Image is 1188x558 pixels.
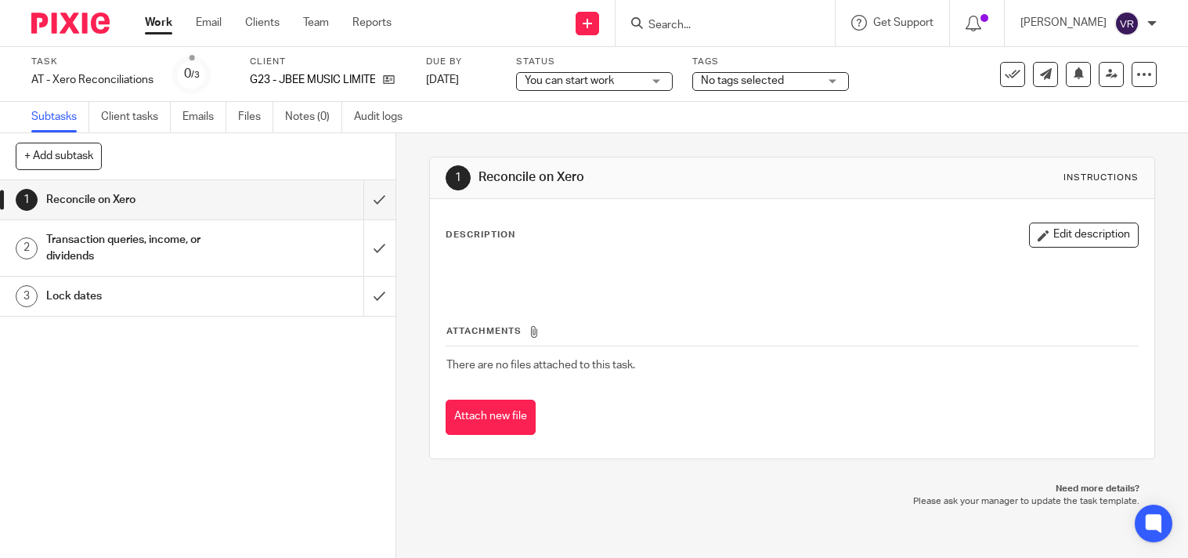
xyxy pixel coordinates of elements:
[46,284,247,308] h1: Lock dates
[446,165,471,190] div: 1
[285,102,342,132] a: Notes (0)
[245,15,280,31] a: Clients
[250,72,375,88] p: G23 - JBEE MUSIC LIMITED
[445,495,1139,508] p: Please ask your manager to update the task template.
[446,400,536,435] button: Attach new file
[478,169,825,186] h1: Reconcile on Xero
[354,102,414,132] a: Audit logs
[46,188,247,212] h1: Reconcile on Xero
[184,65,200,83] div: 0
[182,102,226,132] a: Emails
[446,229,515,241] p: Description
[196,15,222,31] a: Email
[426,56,497,68] label: Due by
[1114,11,1139,36] img: svg%3E
[31,102,89,132] a: Subtasks
[873,17,933,28] span: Get Support
[16,237,38,259] div: 2
[238,102,273,132] a: Files
[352,15,392,31] a: Reports
[525,75,614,86] span: You can start work
[1020,15,1107,31] p: [PERSON_NAME]
[31,13,110,34] img: Pixie
[145,15,172,31] a: Work
[446,360,635,371] span: There are no files attached to this task.
[692,56,849,68] label: Tags
[31,72,153,88] div: AT - Xero Reconciliations
[31,56,153,68] label: Task
[101,102,171,132] a: Client tasks
[1029,223,1139,248] button: Edit description
[516,56,673,68] label: Status
[16,285,38,307] div: 3
[1063,172,1139,184] div: Instructions
[16,189,38,211] div: 1
[445,483,1139,495] p: Need more details?
[701,75,784,86] span: No tags selected
[250,56,406,68] label: Client
[303,15,329,31] a: Team
[446,327,522,335] span: Attachments
[647,19,788,33] input: Search
[46,228,247,268] h1: Transaction queries, income, or dividends
[426,74,459,85] span: [DATE]
[191,71,200,79] small: /3
[16,143,102,169] button: + Add subtask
